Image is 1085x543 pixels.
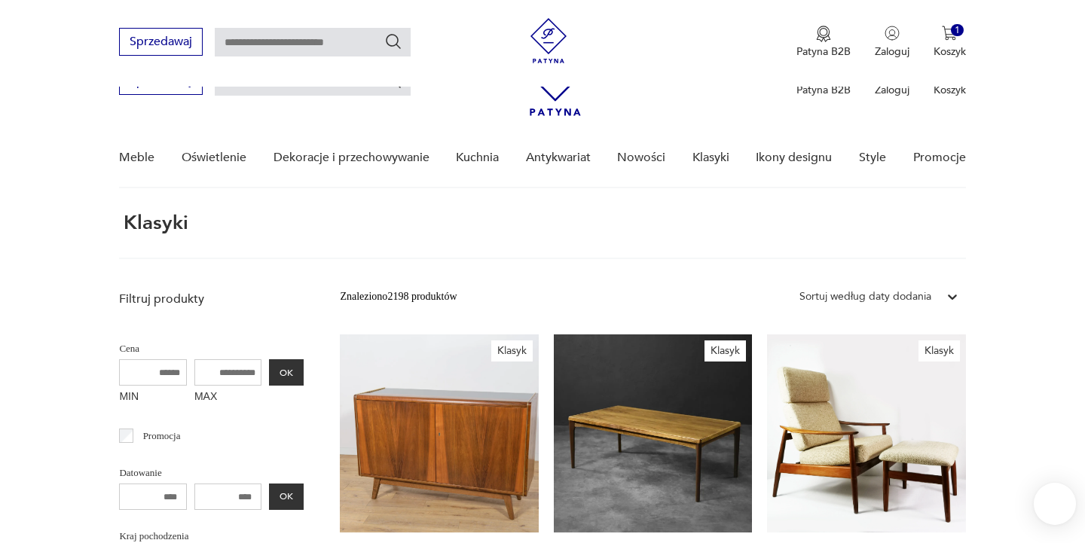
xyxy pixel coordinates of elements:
button: OK [269,359,304,386]
p: Zaloguj [875,44,909,59]
p: Koszyk [934,83,966,97]
p: Koszyk [934,44,966,59]
button: Sprzedawaj [119,28,203,56]
a: Nowości [617,129,665,187]
a: Meble [119,129,154,187]
div: 1 [951,24,964,37]
p: Zaloguj [875,83,909,97]
button: 1Koszyk [934,26,966,59]
a: Sprzedawaj [119,38,203,48]
a: Ikona medaluPatyna B2B [796,26,851,59]
p: Datowanie [119,465,304,481]
img: Ikona koszyka [942,26,957,41]
p: Patyna B2B [796,44,851,59]
p: Promocja [143,428,181,444]
iframe: Smartsupp widget button [1034,483,1076,525]
a: Dekoracje i przechowywanie [274,129,429,187]
h1: Klasyki [119,212,188,233]
a: Antykwariat [526,129,591,187]
button: Zaloguj [875,26,909,59]
button: Szukaj [384,32,402,50]
a: Style [859,129,886,187]
a: Oświetlenie [182,129,246,187]
p: Filtruj produkty [119,291,304,307]
button: Patyna B2B [796,26,851,59]
label: MIN [119,386,187,410]
label: MAX [194,386,262,410]
div: Znaleziono 2198 produktów [340,288,457,305]
p: Patyna B2B [796,83,851,97]
a: Klasyki [692,129,729,187]
div: Sortuj według daty dodania [799,288,931,305]
button: OK [269,484,304,510]
img: Ikona medalu [816,26,831,42]
img: Ikonka użytkownika [885,26,900,41]
a: Ikony designu [756,129,832,187]
a: Sprzedawaj [119,77,203,87]
p: Cena [119,340,304,357]
img: Patyna - sklep z meblami i dekoracjami vintage [526,18,571,63]
a: Promocje [913,129,966,187]
a: Kuchnia [456,129,499,187]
